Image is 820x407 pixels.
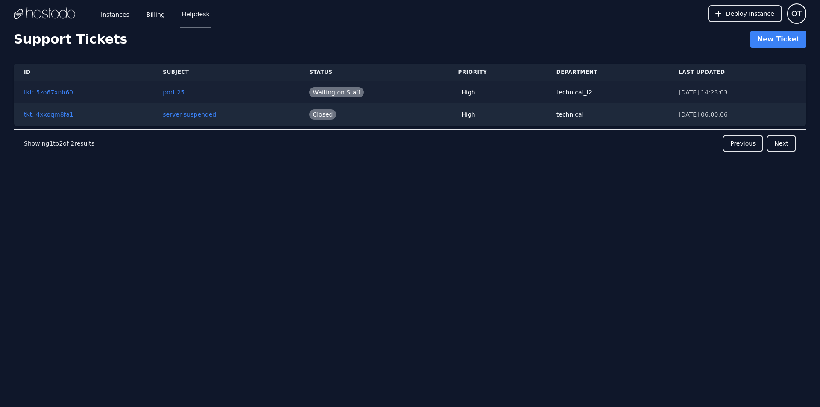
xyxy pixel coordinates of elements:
h1: Support Tickets [14,32,127,47]
div: [DATE] 06:00:06 [679,110,796,119]
th: Subject [152,64,299,81]
div: technical_l2 [556,88,658,97]
a: New Ticket [750,31,806,48]
span: Closed [309,109,336,120]
button: Previous [723,135,763,152]
a: port 25 [163,89,184,96]
span: Waiting on Staff [309,87,364,97]
span: High [458,109,479,120]
button: Deploy Instance [708,5,782,22]
a: server suspended [163,111,216,118]
th: Last Updated [668,64,806,81]
div: [DATE] 14:23:03 [679,88,796,97]
img: Logo [14,7,75,20]
div: technical [556,110,658,119]
a: tkt::4xxoqm8fa1 [24,111,73,118]
th: Priority [448,64,546,81]
th: Status [299,64,448,81]
span: 1 [49,140,53,147]
button: Next [767,135,796,152]
span: OT [791,8,802,20]
span: Deploy Instance [726,9,774,18]
button: User menu [787,3,806,24]
a: tkt::5zo67xnb60 [24,89,73,96]
span: 2 [70,140,74,147]
nav: Pagination [14,129,806,157]
span: 2 [59,140,63,147]
p: Showing to of results [24,139,94,148]
th: ID [14,64,152,81]
span: High [458,87,479,97]
th: Department [546,64,668,81]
